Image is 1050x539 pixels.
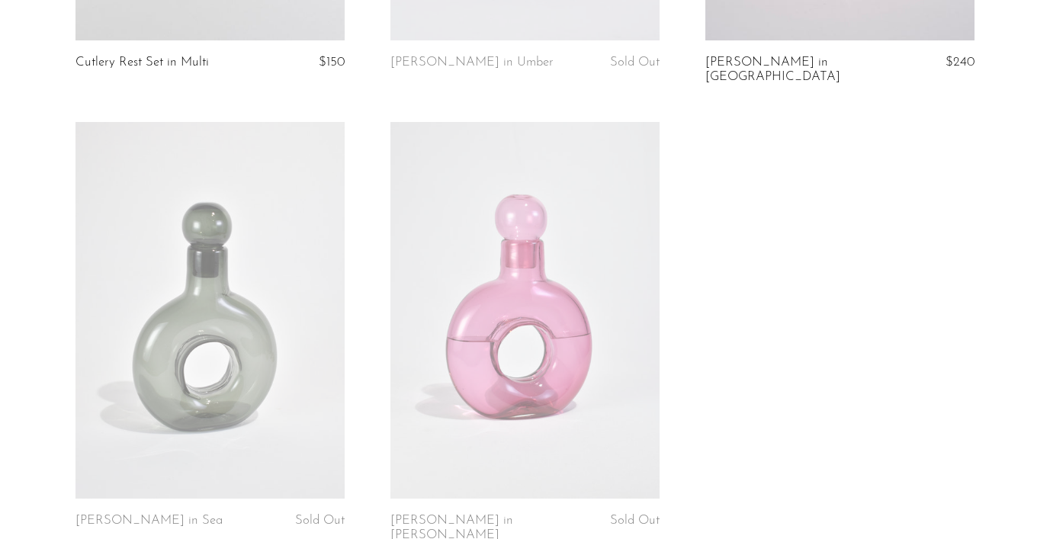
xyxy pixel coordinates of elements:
[390,56,554,69] a: [PERSON_NAME] in Umber
[295,514,345,527] span: Sold Out
[705,56,885,84] a: [PERSON_NAME] in [GEOGRAPHIC_DATA]
[610,514,660,527] span: Sold Out
[75,56,209,69] a: Cutlery Rest Set in Multi
[946,56,975,69] span: $240
[610,56,660,69] span: Sold Out
[319,56,345,69] span: $150
[75,514,223,528] a: [PERSON_NAME] in Sea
